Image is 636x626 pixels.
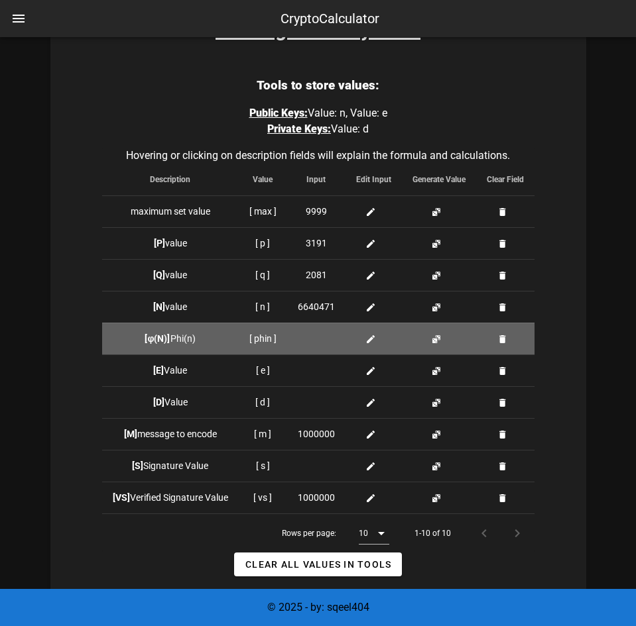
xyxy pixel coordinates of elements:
[239,259,287,291] td: [ q ]
[239,291,287,323] td: [ n ]
[154,238,187,248] span: value
[298,491,335,505] span: 1000000
[113,492,228,503] span: Verified Signature Value
[102,105,535,137] p: Value: n, Value: e Value: d
[239,450,287,482] td: [ s ]
[153,270,187,280] span: value
[298,427,335,441] span: 1000000
[132,460,143,471] b: [S]
[102,148,535,164] caption: Hovering or clicking on description fields will explain the formula and calculations.
[298,300,335,314] span: 6640471
[306,236,327,250] span: 3191
[413,175,466,184] span: Generate Value
[153,365,187,376] span: Value
[267,601,369,613] span: © 2025 - by: sqeel404
[239,323,287,354] td: [ phin ]
[3,3,34,34] button: nav-menu-toggle
[113,492,130,503] b: [VS]
[131,206,210,217] span: maximum set value
[356,175,391,184] span: Edit Input
[402,164,476,195] th: Generate Value
[287,164,346,195] th: Input
[150,175,190,184] span: Description
[102,76,535,95] h3: Tools to store values:
[145,333,170,344] b: [φ(N)]
[153,301,187,312] span: value
[154,238,165,248] b: [P]
[145,333,195,344] span: Phi(n)
[245,559,392,570] span: Clear all Values in Tools
[239,227,287,259] td: [ p ]
[306,175,326,184] span: Input
[267,123,331,135] span: Private Keys:
[253,175,273,184] span: Value
[414,527,451,539] div: 1-10 of 10
[239,418,287,450] td: [ m ]
[61,587,586,603] p: Step Order:
[281,9,379,28] div: CryptoCalculator
[239,164,287,195] th: Value
[476,164,535,195] th: Clear Field
[306,205,327,219] span: 9999
[234,552,403,576] button: Clear all Values in Tools
[132,460,208,471] span: Signature Value
[239,354,287,386] td: [ e ]
[153,365,164,376] b: [E]
[249,107,308,119] span: Public Keys:
[153,270,165,280] b: [Q]
[346,164,402,195] th: Edit Input
[153,301,165,312] b: [N]
[359,527,368,539] div: 10
[239,386,287,418] td: [ d ]
[153,397,188,407] span: Value
[282,514,389,552] div: Rows per page:
[239,482,287,513] td: [ vs ]
[124,429,137,439] b: [M]
[359,523,389,544] div: 10Rows per page:
[102,164,239,195] th: Description
[487,175,524,184] span: Clear Field
[124,429,217,439] span: message to encode
[153,397,164,407] b: [D]
[239,195,287,227] td: [ max ]
[306,268,327,282] span: 2081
